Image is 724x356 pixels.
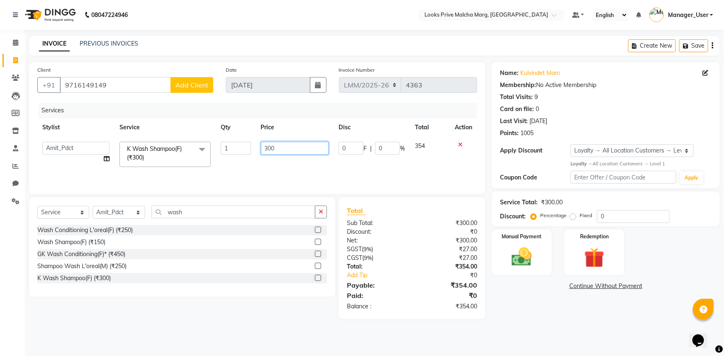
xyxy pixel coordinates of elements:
[144,154,148,161] a: x
[341,236,412,245] div: Net:
[578,245,611,270] img: _gift.svg
[536,105,539,114] div: 0
[450,118,477,137] th: Action
[505,245,538,269] img: _cash.svg
[570,161,592,167] strong: Loyalty →
[580,212,592,219] label: Fixed
[39,36,70,51] a: INVOICE
[37,226,133,235] div: Wash Conditioning L'oreal(F) (₹250)
[37,77,61,93] button: +91
[424,271,483,280] div: ₹0
[412,219,483,228] div: ₹300.00
[493,282,718,291] a: Continue Without Payment
[649,7,664,22] img: Manager_User
[37,118,115,137] th: Stylist
[256,118,334,137] th: Price
[500,146,570,155] div: Apply Discount
[341,280,412,290] div: Payable:
[500,93,533,102] div: Total Visits:
[341,228,412,236] div: Discount:
[370,144,372,153] span: |
[520,69,560,77] a: Kulvindet Mam
[80,40,138,47] a: PREVIOUS INVOICES
[412,291,483,300] div: ₹0
[412,302,483,311] div: ₹354.00
[500,105,534,114] div: Card on file:
[21,3,78,27] img: logo
[415,142,425,150] span: 354
[127,145,182,161] span: K Wash Shampoo(F) (₹300)
[363,144,367,153] span: F
[529,117,547,126] div: [DATE]
[334,118,410,137] th: Disc
[500,69,519,77] div: Name:
[341,271,424,280] a: Add Tip
[689,323,716,348] iframe: chat widget
[540,212,567,219] label: Percentage
[410,118,450,137] th: Total
[37,274,111,283] div: K Wash Shampoo(F) (₹300)
[412,254,483,262] div: ₹27.00
[37,238,105,247] div: Wash Shampoo(F) (₹150)
[171,77,213,93] button: Add Client
[412,245,483,254] div: ₹27.00
[500,198,538,207] div: Service Total:
[341,291,412,300] div: Paid:
[37,66,51,74] label: Client
[502,233,541,240] label: Manual Payment
[400,144,405,153] span: %
[500,129,519,138] div: Points:
[668,11,708,19] span: Manager_User
[341,254,412,262] div: ( )
[216,118,256,137] th: Qty
[363,246,371,252] span: 9%
[151,206,315,218] input: Search or Scan
[347,254,362,262] span: CGST
[412,236,483,245] div: ₹300.00
[341,219,412,228] div: Sub Total:
[176,81,208,89] span: Add Client
[91,3,128,27] b: 08047224946
[37,250,125,259] div: GK Wash Conditioning(F)* (₹450)
[60,77,171,93] input: Search by Name/Mobile/Email/Code
[364,254,372,261] span: 9%
[500,117,528,126] div: Last Visit:
[347,245,362,253] span: SGST
[570,171,676,184] input: Enter Offer / Coupon Code
[341,245,412,254] div: ( )
[500,81,536,90] div: Membership:
[520,129,534,138] div: 1005
[534,93,538,102] div: 9
[341,262,412,271] div: Total:
[628,39,676,52] button: Create New
[500,173,570,182] div: Coupon Code
[541,198,563,207] div: ₹300.00
[37,262,127,271] div: Shampoo Wash L'oreal(M) (₹250)
[412,280,483,290] div: ₹354.00
[38,103,483,118] div: Services
[679,39,708,52] button: Save
[500,81,712,90] div: No Active Membership
[341,302,412,311] div: Balance :
[570,160,712,167] div: All Location Customers → Level 1
[680,172,703,184] button: Apply
[500,212,526,221] div: Discount:
[226,66,237,74] label: Date
[412,262,483,271] div: ₹354.00
[347,206,366,215] span: Total
[412,228,483,236] div: ₹0
[580,233,609,240] label: Redemption
[339,66,375,74] label: Invoice Number
[115,118,216,137] th: Service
